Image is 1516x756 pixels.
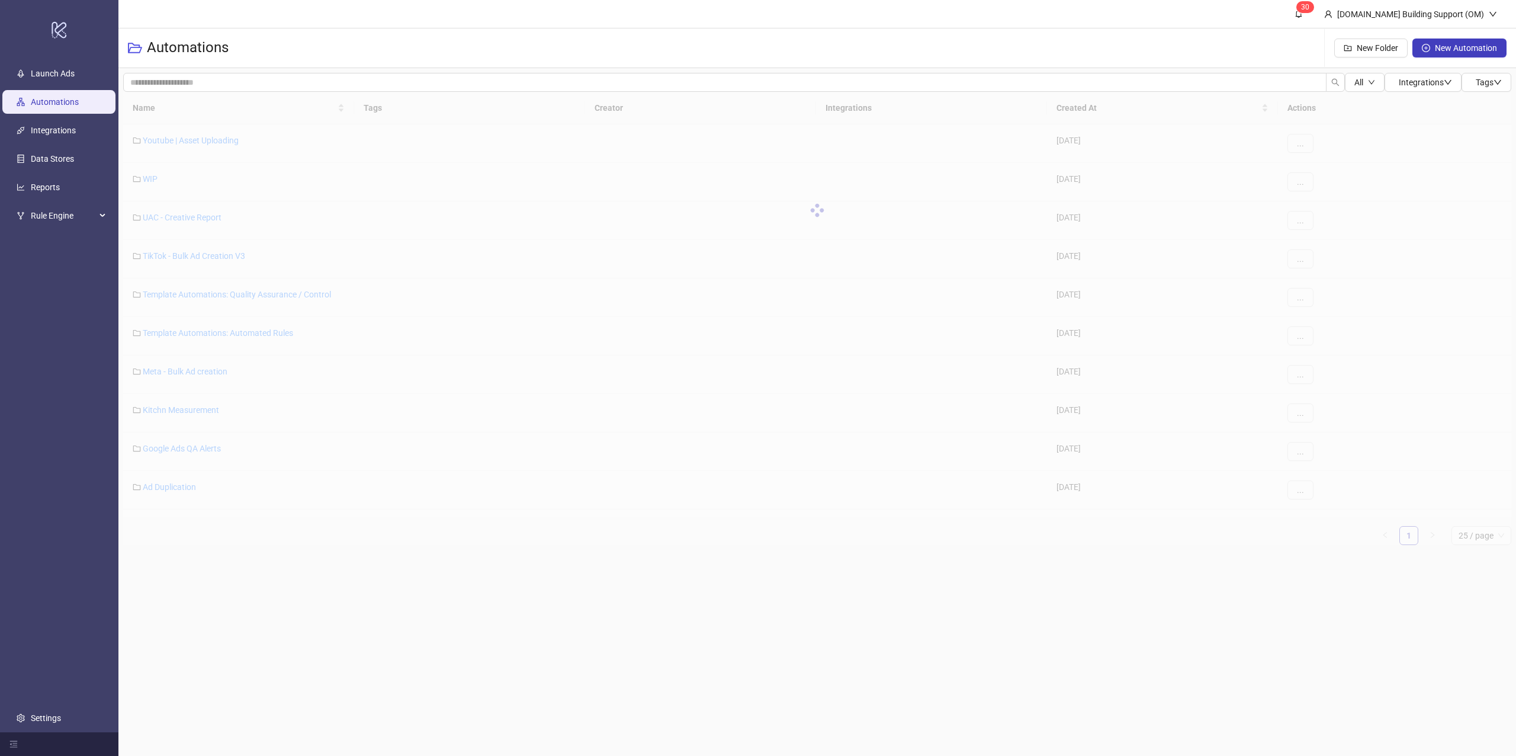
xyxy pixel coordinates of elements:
[1368,79,1375,86] span: down
[31,126,76,135] a: Integrations
[1296,1,1314,13] sup: 30
[1301,3,1305,11] span: 3
[128,41,142,55] span: folder-open
[147,39,229,57] h3: Automations
[1435,43,1497,53] span: New Automation
[1399,78,1452,87] span: Integrations
[31,154,74,164] a: Data Stores
[1295,9,1303,18] span: bell
[1344,44,1352,52] span: folder-add
[31,182,60,192] a: Reports
[1345,73,1385,92] button: Alldown
[1324,10,1332,18] span: user
[1412,39,1507,57] button: New Automation
[9,740,18,748] span: menu-fold
[1357,43,1398,53] span: New Folder
[1332,8,1489,21] div: [DOMAIN_NAME] Building Support (OM)
[1493,78,1502,87] span: down
[1331,78,1340,87] span: search
[1462,73,1511,92] button: Tagsdown
[1305,3,1309,11] span: 0
[1334,39,1408,57] button: New Folder
[17,212,25,220] span: fork
[1385,73,1462,92] button: Integrationsdown
[31,69,75,78] a: Launch Ads
[1354,78,1363,87] span: All
[31,713,61,723] a: Settings
[1444,78,1452,87] span: down
[1476,78,1502,87] span: Tags
[31,204,96,228] span: Rule Engine
[31,97,79,107] a: Automations
[1489,10,1497,18] span: down
[1422,44,1430,52] span: plus-circle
